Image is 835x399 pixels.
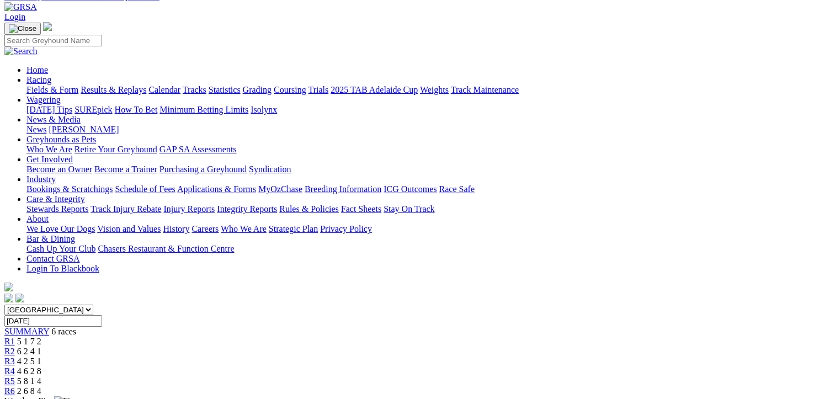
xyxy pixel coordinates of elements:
a: Race Safe [439,184,474,194]
a: MyOzChase [258,184,302,194]
a: Racing [26,75,51,84]
a: How To Bet [115,105,158,114]
a: Home [26,65,48,75]
a: Stay On Track [384,204,434,214]
a: Care & Integrity [26,194,85,204]
div: Get Involved [26,164,831,174]
a: GAP SA Assessments [159,145,237,154]
a: Contact GRSA [26,254,79,263]
img: logo-grsa-white.png [4,283,13,291]
a: Careers [192,224,219,233]
input: Search [4,35,102,46]
a: Calendar [148,85,180,94]
a: Coursing [274,85,306,94]
a: Purchasing a Greyhound [159,164,247,174]
a: Strategic Plan [269,224,318,233]
a: Track Maintenance [451,85,519,94]
a: [PERSON_NAME] [49,125,119,134]
a: Results & Replays [81,85,146,94]
img: Close [9,24,36,33]
a: SUREpick [75,105,112,114]
a: Trials [308,85,328,94]
img: facebook.svg [4,294,13,302]
span: 6 races [51,327,76,336]
span: 5 8 1 4 [17,376,41,386]
a: Weights [420,85,449,94]
a: Schedule of Fees [115,184,175,194]
a: About [26,214,49,224]
a: Privacy Policy [320,224,372,233]
div: Industry [26,184,831,194]
input: Select date [4,315,102,327]
a: History [163,224,189,233]
a: R1 [4,337,15,346]
a: Breeding Information [305,184,381,194]
a: Tracks [183,85,206,94]
a: Vision and Values [97,224,161,233]
span: 5 1 7 2 [17,337,41,346]
a: Who We Are [26,145,72,154]
div: Wagering [26,105,831,115]
span: 4 6 2 8 [17,366,41,376]
a: Cash Up Your Club [26,244,95,253]
a: Minimum Betting Limits [159,105,248,114]
a: Applications & Forms [177,184,256,194]
a: Track Injury Rebate [91,204,161,214]
a: Rules & Policies [279,204,339,214]
a: Injury Reports [163,204,215,214]
a: Retire Your Greyhound [75,145,157,154]
a: Grading [243,85,272,94]
div: Racing [26,85,831,95]
span: 2 6 8 4 [17,386,41,396]
div: News & Media [26,125,831,135]
a: Become a Trainer [94,164,157,174]
a: Greyhounds as Pets [26,135,96,144]
a: ICG Outcomes [384,184,437,194]
a: Who We Are [221,224,267,233]
a: SUMMARY [4,327,49,336]
a: Bar & Dining [26,234,75,243]
a: R3 [4,357,15,366]
a: Login To Blackbook [26,264,99,273]
img: twitter.svg [15,294,24,302]
img: logo-grsa-white.png [43,22,52,31]
div: Greyhounds as Pets [26,145,831,155]
a: Syndication [249,164,291,174]
div: Care & Integrity [26,204,831,214]
a: Isolynx [251,105,277,114]
a: Become an Owner [26,164,92,174]
a: Statistics [209,85,241,94]
img: Search [4,46,38,56]
div: About [26,224,831,234]
div: Bar & Dining [26,244,831,254]
a: R6 [4,386,15,396]
img: GRSA [4,2,37,12]
a: Fact Sheets [341,204,381,214]
span: 4 2 5 1 [17,357,41,366]
a: Stewards Reports [26,204,88,214]
a: Bookings & Scratchings [26,184,113,194]
a: Get Involved [26,155,73,164]
a: R2 [4,347,15,356]
a: 2025 TAB Adelaide Cup [331,85,418,94]
a: Industry [26,174,56,184]
a: Wagering [26,95,61,104]
a: We Love Our Dogs [26,224,95,233]
a: News [26,125,46,134]
a: Integrity Reports [217,204,277,214]
a: News & Media [26,115,81,124]
a: R4 [4,366,15,376]
a: Fields & Form [26,85,78,94]
a: R5 [4,376,15,386]
span: 6 2 4 1 [17,347,41,356]
a: [DATE] Tips [26,105,72,114]
a: Chasers Restaurant & Function Centre [98,244,234,253]
button: Toggle navigation [4,23,41,35]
